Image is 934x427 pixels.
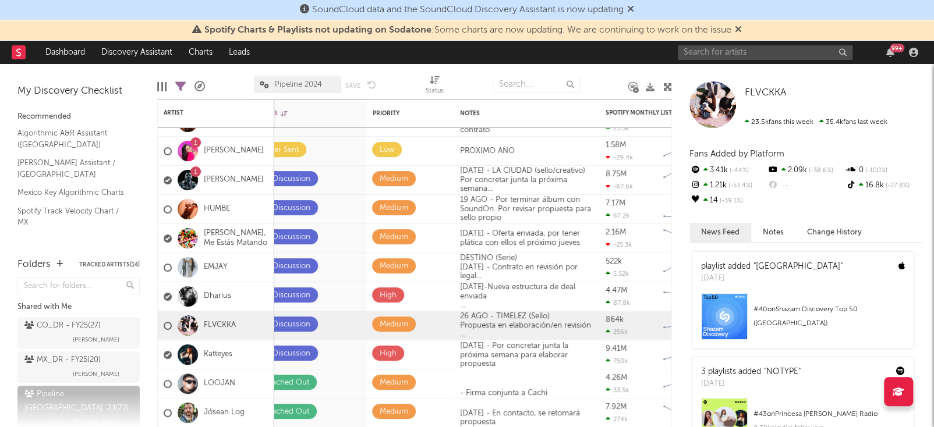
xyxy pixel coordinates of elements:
[701,378,801,390] div: [DATE]
[263,201,310,215] div: In Discussion
[701,261,843,273] div: playlist added
[753,407,905,421] div: # 43 on Princesa [PERSON_NAME] Radio
[658,253,710,282] svg: Chart title
[606,109,693,116] div: Spotify Monthly Listeners
[689,150,784,158] span: Fans Added by Platform
[37,41,93,64] a: Dashboard
[454,312,597,339] div: 26 AGO - TIMELEZ (Sello) Propuesta en elaboración/en revisión
[745,88,786,98] span: FLVCKKA
[380,143,394,157] div: Low
[606,357,628,365] div: 750k
[718,198,743,204] span: -39.1 %
[658,282,710,311] svg: Chart title
[460,283,575,300] span: Nueva estructura de deal enviada
[263,143,299,157] div: Offer Sent
[689,223,751,242] button: News Feed
[17,277,140,294] input: Search for folders...
[373,110,419,117] div: Priority
[426,84,444,98] div: Status
[460,176,594,194] div: Por concretar junta la próxima semana
[263,230,310,244] div: In Discussion
[263,172,310,186] div: In Discussion
[24,353,101,367] div: MX_DR - FY25 ( 20 )
[17,84,140,98] div: My Discovery Checklist
[17,300,140,314] div: Shared with Me
[380,347,397,361] div: High
[263,318,310,332] div: In Discussion
[175,70,186,104] div: Filters(23 of 72)
[204,146,264,156] a: [PERSON_NAME]
[493,76,580,93] input: Search...
[658,224,710,253] svg: Chart title
[753,262,843,271] a: "[GEOGRAPHIC_DATA]"
[864,168,887,174] span: -100 %
[17,258,51,272] div: Folders
[454,147,521,156] div: PRÓXIMO AÑO
[380,289,397,303] div: High
[380,230,408,244] div: Medium
[806,168,833,174] span: -38.6 %
[795,223,873,242] button: Change History
[606,299,630,307] div: 87.8k
[194,70,205,104] div: A&R Pipeline
[767,163,844,178] div: 2.09k
[204,379,235,389] a: LOOJAN
[181,41,221,64] a: Charts
[24,319,101,333] div: CO_DR - FY25 ( 27 )
[204,262,227,272] a: EMJAY
[79,262,140,268] button: Tracked Artists(14)
[606,124,629,132] div: 23.3k
[606,316,624,323] div: 864k
[263,289,310,303] div: In Discussion
[606,212,629,219] div: 67.2k
[204,26,731,35] span: : Some charts are now updating. We are continuing to work on the issue
[460,110,576,117] div: Notes
[204,204,230,214] a: HUMBE
[221,41,258,64] a: Leads
[275,81,322,88] span: Pipeline 2024
[890,44,904,52] div: 99 +
[93,41,181,64] a: Discovery Assistant
[380,405,408,419] div: Medium
[204,291,231,301] a: Dharius
[692,293,914,348] a: #40onShazam Discovery Top 50 ([GEOGRAPHIC_DATA])
[606,258,622,265] div: 522k
[606,270,629,277] div: 5.52k
[454,283,600,310] div: [DATE]-
[367,79,376,90] button: Undo the changes to the current view.
[17,351,140,383] a: MX_DR - FY25(20)[PERSON_NAME]
[606,386,629,394] div: 33.5k
[884,183,910,189] span: -27.8 %
[751,223,795,242] button: Notes
[689,193,767,208] div: 14
[658,137,710,166] svg: Chart title
[17,186,128,199] a: Mexico Key Algorithmic Charts
[658,166,710,195] svg: Chart title
[73,367,119,381] span: [PERSON_NAME]
[426,70,444,104] div: Status
[380,172,408,186] div: Medium
[606,241,632,248] div: -25.3k
[256,110,332,117] div: Status
[204,321,236,330] a: FLVCKKA
[606,200,625,207] div: 7.17M
[701,366,801,378] div: 3 playlists added
[658,340,710,369] svg: Chart title
[753,303,905,330] div: # 40 on Shazam Discovery Top 50 ([GEOGRAPHIC_DATA])
[380,318,408,332] div: Medium
[606,345,627,353] div: 9.41M
[157,70,167,104] div: Edit Columns
[454,229,600,247] div: [DATE] - Oferta enviada, por tener plática con ellos el próximo jueves
[658,311,710,340] svg: Chart title
[263,259,310,273] div: In Discussion
[627,5,634,15] span: Dismiss
[606,287,627,294] div: 4.47M
[263,376,309,390] div: Reached Out
[745,119,813,126] span: 23.5k fans this week
[380,376,408,390] div: Medium
[17,205,128,229] a: Spotify Track Velocity Chart / MX
[735,26,742,35] span: Dismiss
[263,405,309,419] div: Reached Out
[606,403,627,411] div: 7.92M
[701,273,843,284] div: [DATE]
